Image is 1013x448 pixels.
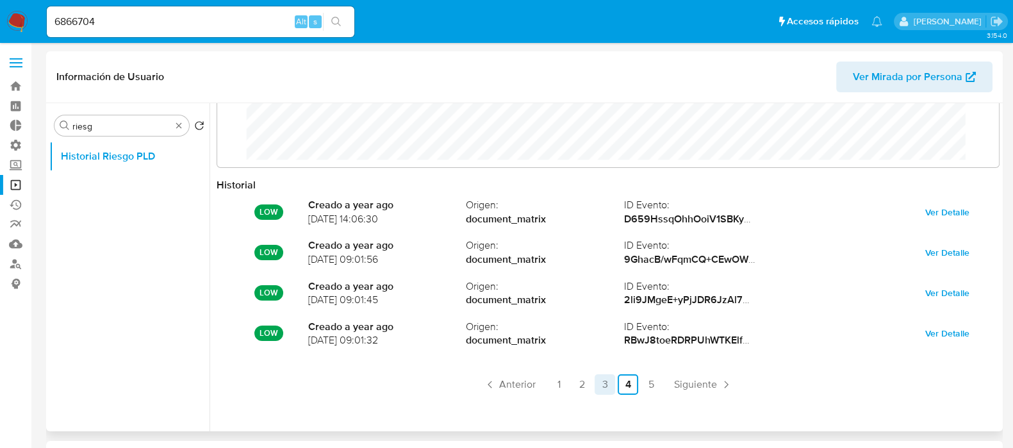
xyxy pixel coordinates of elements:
[916,202,978,222] button: Ver Detalle
[871,16,882,27] a: Notificaciones
[466,279,623,294] span: Origen :
[595,374,615,395] a: Ir a la página 3
[72,120,171,132] input: Buscar
[194,120,204,135] button: Volver al orden por defecto
[466,333,623,347] strong: document_matrix
[572,374,592,395] a: Ir a la página 2
[174,120,184,131] button: Borrar
[913,15,985,28] p: yanina.loff@mercadolibre.com
[308,320,466,334] strong: Creado a year ago
[624,279,782,294] span: ID Evento :
[308,333,466,347] span: [DATE] 09:01:32
[499,379,536,390] span: Anterior
[308,198,466,212] strong: Creado a year ago
[56,71,164,83] h1: Información de Usuario
[641,374,661,395] a: Ir a la página 5
[466,293,623,307] strong: document_matrix
[254,204,283,220] p: LOW
[466,253,623,267] strong: document_matrix
[916,283,978,303] button: Ver Detalle
[254,245,283,260] p: LOW
[990,15,1003,28] a: Salir
[466,198,623,212] span: Origen :
[49,141,210,172] button: Historial Riesgo PLD
[296,15,306,28] span: Alt
[624,238,782,253] span: ID Evento :
[925,324,969,342] span: Ver Detalle
[60,120,70,131] button: Buscar
[479,374,541,395] a: Anterior
[47,13,354,30] input: Buscar usuario o caso...
[308,212,466,226] span: [DATE] 14:06:30
[254,326,283,341] p: LOW
[308,279,466,294] strong: Creado a year ago
[313,15,317,28] span: s
[323,13,349,31] button: search-icon
[916,323,978,344] button: Ver Detalle
[836,62,992,92] button: Ver Mirada por Persona
[916,242,978,263] button: Ver Detalle
[548,374,569,395] a: Ir a la página 1
[217,178,256,192] strong: Historial
[624,198,782,212] span: ID Evento :
[853,62,962,92] span: Ver Mirada por Persona
[674,379,717,390] span: Siguiente
[925,284,969,302] span: Ver Detalle
[624,320,782,334] span: ID Evento :
[466,238,623,253] span: Origen :
[787,15,859,28] span: Accesos rápidos
[466,212,623,226] strong: document_matrix
[308,293,466,307] span: [DATE] 09:01:45
[254,285,283,301] p: LOW
[466,320,623,334] span: Origen :
[925,203,969,221] span: Ver Detalle
[669,374,737,395] a: Siguiente
[308,253,466,267] span: [DATE] 09:01:56
[217,374,1000,395] nav: Paginación
[925,244,969,261] span: Ver Detalle
[618,374,638,395] a: Ir a la página 4
[308,238,466,253] strong: Creado a year ago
